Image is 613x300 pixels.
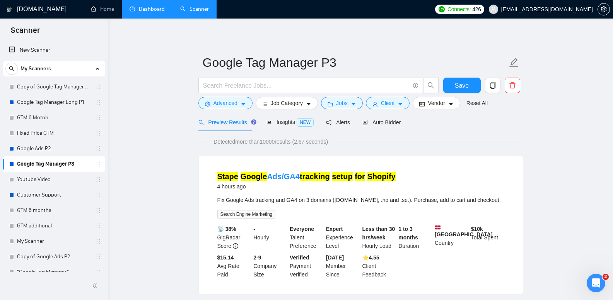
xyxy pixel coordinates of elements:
[598,3,610,15] button: setting
[17,187,90,203] a: Customer Support
[297,118,314,127] span: NEW
[271,99,303,107] span: Job Category
[336,99,348,107] span: Jobs
[17,95,90,110] a: Google Tag Manager Long P1
[217,196,504,204] div: Fix Google Ads tracking and GA4 on 3 domains (elite-armor.dk, .no and .se.). Purchase, add to car...
[252,253,288,279] div: Company Size
[332,172,352,181] mark: setup
[198,97,253,109] button: settingAdvancedcaret-down
[130,6,165,12] a: dashboardDashboard
[324,225,361,250] div: Experience Level
[95,254,101,260] span: holder
[433,225,470,250] div: Country
[241,101,246,107] span: caret-down
[472,5,481,14] span: 426
[509,58,519,68] span: edit
[470,225,506,250] div: Total Spent
[290,254,309,261] b: Verified
[300,172,330,181] mark: tracking
[250,119,257,125] div: Tooltip anchor
[326,226,343,232] b: Expert
[180,6,209,12] a: searchScanner
[256,97,318,109] button: barsJob Categorycaret-down
[598,6,610,12] span: setting
[213,99,237,107] span: Advanced
[3,42,105,58] li: New Scanner
[505,78,520,93] button: delete
[252,225,288,250] div: Hourly
[447,5,471,14] span: Connects:
[324,253,361,279] div: Member Since
[17,234,90,249] a: My Scanner
[92,282,100,290] span: double-left
[216,253,252,279] div: Avg Rate Paid
[428,99,445,107] span: Vendor
[351,101,356,107] span: caret-down
[288,253,324,279] div: Payment Verified
[95,223,101,229] span: holder
[326,119,350,125] span: Alerts
[5,25,46,41] span: Scanner
[367,172,395,181] mark: Shopify
[241,172,267,181] mark: Google
[7,3,12,16] img: logo
[290,226,314,232] b: Everyone
[95,99,101,105] span: holder
[266,119,314,125] span: Insights
[217,172,238,181] mark: Stape
[466,99,488,107] a: Reset All
[381,99,395,107] span: Client
[328,101,333,107] span: folder
[423,82,438,89] span: search
[6,66,17,71] span: search
[435,225,441,230] img: 🇩🇰
[598,6,610,12] a: setting
[306,101,311,107] span: caret-down
[253,254,261,261] b: 2-9
[17,141,90,156] a: Google Ads P2
[288,225,324,250] div: Talent Preference
[17,172,90,187] a: Youtube Video
[455,81,469,90] span: Save
[443,78,481,93] button: Save
[326,120,331,125] span: notification
[233,243,238,249] span: info-circle
[362,226,395,241] b: Less than 30 hrs/week
[217,226,236,232] b: 📡 38%
[17,218,90,234] a: GTM additional
[217,182,396,191] div: 4 hours ago
[491,7,496,12] span: user
[203,53,507,72] input: Scanner name...
[20,61,51,76] span: My Scanners
[505,82,520,89] span: delete
[95,146,101,152] span: holder
[413,97,460,109] button: idcardVendorcaret-down
[198,120,204,125] span: search
[321,97,363,109] button: folderJobscaret-down
[17,249,90,264] a: Copy of Google Ads P2
[435,225,493,237] b: [GEOGRAPHIC_DATA]
[361,225,397,250] div: Hourly Load
[95,161,101,167] span: holder
[95,115,101,121] span: holder
[362,120,368,125] span: robot
[423,78,439,93] button: search
[17,79,90,95] a: Copy of Google Tag Manager Long P1
[17,110,90,125] a: GTM 6 Motnh
[262,101,268,107] span: bars
[362,254,379,261] b: ⭐️ 4.55
[419,101,425,107] span: idcard
[413,83,418,88] span: info-circle
[95,176,101,183] span: holder
[17,156,90,172] a: Google Tag Manager P3
[217,172,396,181] a: Stape GoogleAds/GA4tracking setup for Shopify
[253,226,255,232] b: -
[587,274,605,292] iframe: Intercom live chat
[361,253,397,279] div: Client Feedback
[398,226,418,241] b: 1 to 3 months
[372,101,378,107] span: user
[398,101,403,107] span: caret-down
[326,254,344,261] b: [DATE]
[95,207,101,214] span: holder
[439,6,445,12] img: upwork-logo.png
